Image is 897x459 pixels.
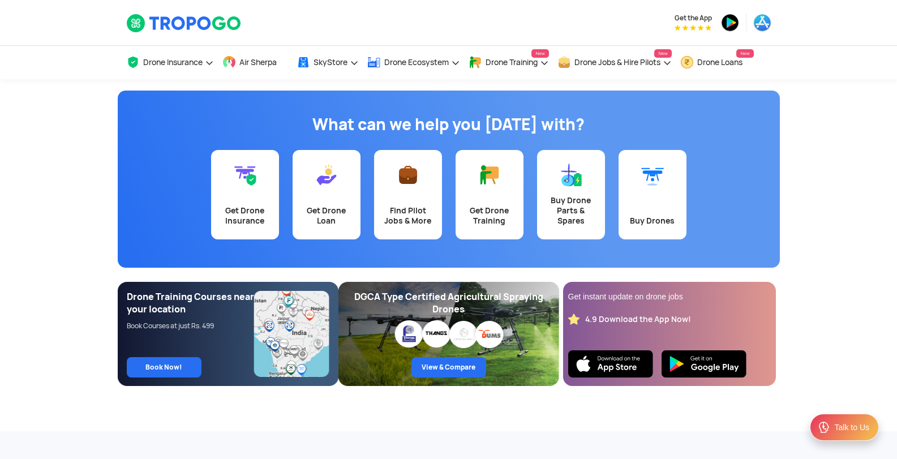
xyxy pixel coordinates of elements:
img: Buy Drone Parts & Spares [560,164,582,186]
span: Drone Jobs & Hire Pilots [574,58,660,67]
img: App Raking [675,25,711,31]
div: Buy Drone Parts & Spares [544,195,598,226]
img: Get Drone Training [478,164,501,186]
a: Buy Drones [619,150,686,239]
span: Drone Training [486,58,538,67]
img: TropoGo Logo [126,14,242,33]
a: Get Drone Training [456,150,523,239]
img: ic_Support.svg [817,421,831,434]
a: SkyStore [297,46,359,79]
a: Drone TrainingNew [469,46,549,79]
span: Drone Loans [697,58,743,67]
span: SkyStore [314,58,347,67]
div: Talk to Us [835,422,869,433]
span: New [736,49,753,58]
div: 4.9 Download the App Now! [585,314,691,325]
span: Air Sherpa [239,58,277,67]
span: Drone Ecosystem [384,58,449,67]
img: appstore [753,14,771,32]
span: Drone Insurance [143,58,203,67]
h1: What can we help you [DATE] with? [126,113,771,136]
img: Get Drone Loan [315,164,338,186]
div: Get Drone Loan [299,205,354,226]
span: Get the App [675,14,712,23]
img: Ios [568,350,653,378]
img: Buy Drones [641,164,664,186]
a: Drone Insurance [126,46,214,79]
img: Playstore [662,350,746,378]
a: Get Drone Loan [293,150,360,239]
div: Drone Training Courses near your location [127,291,255,316]
div: DGCA Type Certified Agricultural Spraying Drones [347,291,550,316]
a: Air Sherpa [222,46,288,79]
div: Get instant update on drone jobs [568,291,771,302]
a: Get Drone Insurance [211,150,279,239]
a: Drone LoansNew [680,46,754,79]
img: playstore [721,14,739,32]
a: Buy Drone Parts & Spares [537,150,605,239]
div: Buy Drones [625,216,680,226]
a: Book Now! [127,357,201,378]
a: Drone Jobs & Hire PilotsNew [557,46,672,79]
img: Get Drone Insurance [234,164,256,186]
div: Book Courses at just Rs. 499 [127,321,255,331]
div: Get Drone Training [462,205,517,226]
a: Find Pilot Jobs & More [374,150,442,239]
span: New [654,49,671,58]
span: New [531,49,548,58]
img: star_rating [568,314,580,325]
a: View & Compare [411,357,486,378]
a: Drone Ecosystem [367,46,460,79]
div: Get Drone Insurance [218,205,272,226]
img: Find Pilot Jobs & More [397,164,419,186]
div: Find Pilot Jobs & More [381,205,435,226]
